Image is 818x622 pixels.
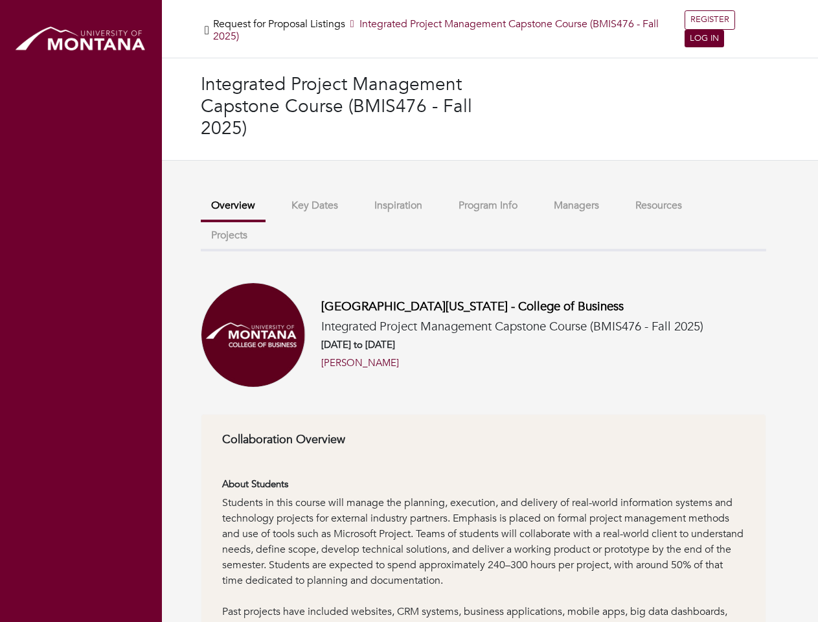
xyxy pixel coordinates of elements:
[213,17,345,31] a: Request for Proposal Listings
[222,495,745,604] div: Students in this course will manage the planning, execution, and delivery of real-world informati...
[543,192,609,220] button: Managers
[201,74,490,139] h3: Integrated Project Management Capstone Course (BMIS476 - Fall 2025)
[321,339,703,351] h6: [DATE] to [DATE]
[281,192,348,220] button: Key Dates
[448,192,528,220] button: Program Info
[201,282,306,387] img: Univeristy%20of%20Montana%20College%20of%20Business.png
[201,222,258,249] button: Projects
[13,23,149,57] img: montana_logo.png
[364,192,433,220] button: Inspiration
[321,356,399,371] a: [PERSON_NAME]
[321,298,624,315] a: [GEOGRAPHIC_DATA][US_STATE] - College of Business
[222,478,745,490] h6: About Students
[222,433,745,447] h6: Collaboration Overview
[685,10,735,30] a: REGISTER
[321,319,703,334] h5: Integrated Project Management Capstone Course (BMIS476 - Fall 2025)
[685,30,724,48] a: LOG IN
[213,18,685,43] h5: Integrated Project Management Capstone Course (BMIS476 - Fall 2025)
[625,192,692,220] button: Resources
[201,192,266,222] button: Overview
